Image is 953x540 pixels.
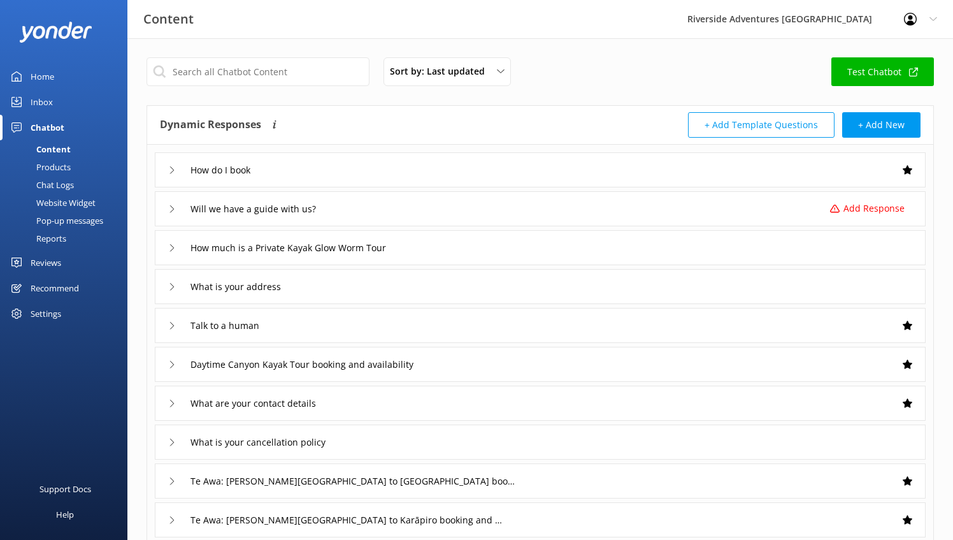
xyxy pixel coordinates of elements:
h4: Dynamic Responses [160,112,261,138]
div: Settings [31,301,61,326]
a: Products [8,158,127,176]
div: Products [8,158,71,176]
img: yonder-white-logo.png [19,22,92,43]
div: Home [31,64,54,89]
a: Website Widget [8,194,127,212]
input: Search all Chatbot Content [147,57,369,86]
div: Reports [8,230,66,247]
div: Pop-up messages [8,212,103,230]
button: + Add Template Questions [688,112,835,138]
span: Sort by: Last updated [390,64,492,78]
h3: Content [143,9,194,29]
div: Content [8,140,71,158]
div: Website Widget [8,194,96,212]
p: Add Response [843,201,905,215]
div: Inbox [31,89,53,115]
div: Support Docs [39,476,91,502]
a: Content [8,140,127,158]
a: Test Chatbot [831,57,934,86]
div: Recommend [31,275,79,301]
a: Chat Logs [8,176,127,194]
a: Reports [8,230,127,247]
button: + Add New [842,112,921,138]
div: Chatbot [31,115,64,140]
div: Reviews [31,250,61,275]
div: Chat Logs [8,176,74,194]
div: Help [56,502,74,527]
a: Pop-up messages [8,212,127,230]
